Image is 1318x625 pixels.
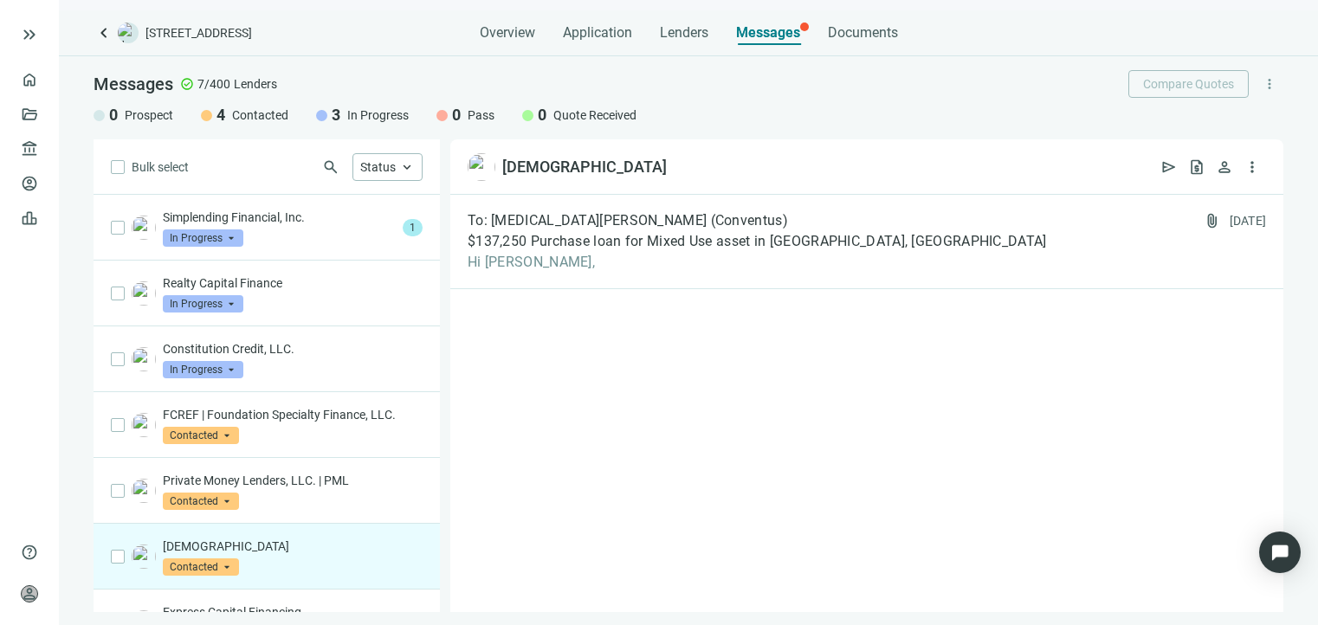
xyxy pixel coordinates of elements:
[132,216,156,240] img: eb8ac056-2661-47f8-968c-b7715a2336ed
[163,427,239,444] span: Contacted
[1211,153,1238,181] button: person
[1256,70,1283,98] button: more_vert
[1216,158,1233,176] span: person
[1230,212,1267,229] div: [DATE]
[1128,70,1249,98] button: Compare Quotes
[132,479,156,503] img: c3510e10-e30c-4f20-84b3-b55eff1bb01b
[163,558,239,576] span: Contacted
[21,544,38,561] span: help
[322,158,339,176] span: search
[360,160,396,174] span: Status
[21,140,33,158] span: account_balance
[125,106,173,124] span: Prospect
[480,24,535,42] span: Overview
[163,209,396,226] p: Simplending Financial, Inc.
[163,406,423,423] p: FCREF | Foundation Specialty Finance, LLC.
[468,212,788,229] span: To: [MEDICAL_DATA][PERSON_NAME] (Conventus)
[1204,212,1221,229] span: attach_file
[452,105,461,126] span: 0
[180,77,194,91] span: check_circle
[538,105,546,126] span: 0
[1155,153,1183,181] button: send
[94,74,173,94] span: Messages
[1183,153,1211,181] button: request_quote
[132,347,156,371] img: a1e29679-8d33-4935-a95a-c3a000c7acad.png
[502,157,667,177] div: [DEMOGRAPHIC_DATA]
[828,24,898,42] span: Documents
[163,493,239,510] span: Contacted
[468,106,494,124] span: Pass
[468,233,1047,250] span: $137,250 Purchase loan for Mixed Use asset in [GEOGRAPHIC_DATA], [GEOGRAPHIC_DATA]
[109,105,118,126] span: 0
[163,472,423,489] p: Private Money Lenders, LLC. | PML
[403,219,423,236] span: 1
[132,281,156,306] img: 85dd5760-c392-4697-a020-fa9a80e90766
[232,106,288,124] span: Contacted
[553,106,636,124] span: Quote Received
[163,603,423,621] p: Express Capital Financing
[132,544,156,569] img: 68f0e6ed-f538-4860-bbc1-396c910a60b7.png
[118,23,139,43] img: deal-logo
[736,24,800,41] span: Messages
[163,340,423,358] p: Constitution Credit, LLC.
[1238,153,1266,181] button: more_vert
[660,24,708,42] span: Lenders
[163,229,243,247] span: In Progress
[21,585,38,602] span: person
[468,254,1047,271] span: Hi [PERSON_NAME],
[1188,158,1205,176] span: request_quote
[468,153,495,181] img: 68f0e6ed-f538-4860-bbc1-396c910a60b7.png
[1160,158,1178,176] span: send
[1244,158,1261,176] span: more_vert
[132,158,189,177] span: Bulk select
[163,538,423,555] p: [DEMOGRAPHIC_DATA]
[1262,76,1277,92] span: more_vert
[1259,532,1301,573] div: Open Intercom Messenger
[234,75,277,93] span: Lenders
[216,105,225,126] span: 4
[197,75,230,93] span: 7/400
[19,24,40,45] button: keyboard_double_arrow_right
[332,105,340,126] span: 3
[563,24,632,42] span: Application
[94,23,114,43] a: keyboard_arrow_left
[347,106,409,124] span: In Progress
[163,361,243,378] span: In Progress
[163,295,243,312] span: In Progress
[132,413,156,437] img: a21573ec-ed12-4093-9b89-0a429ff42e80.png
[399,159,415,175] span: keyboard_arrow_up
[145,24,252,42] span: [STREET_ADDRESS]
[163,274,423,292] p: Realty Capital Finance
